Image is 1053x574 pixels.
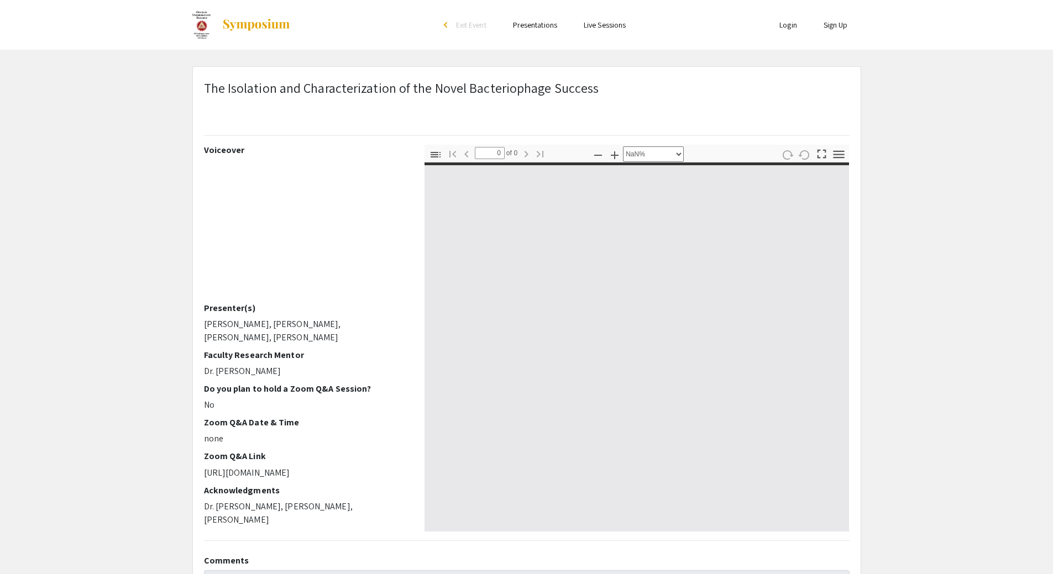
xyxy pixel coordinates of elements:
h2: Zoom Q&A Link [204,451,408,461]
div: arrow_back_ios [444,22,450,28]
button: Next Page [517,145,536,161]
a: Live Sessions [584,20,626,30]
h2: Do you plan to hold a Zoom Q&A Session? [204,383,408,394]
span: The Isolation and Characterization of the Novel Bacteriophage Success [204,79,599,97]
a: Sign Up [824,20,848,30]
button: Tools [829,146,848,162]
h2: Voiceover [204,145,408,155]
select: Zoom [623,146,684,162]
iframe: WashU Undergraduate Research Symposium 2022 - Phage Success [204,160,408,303]
p: No [204,398,408,412]
button: Go to Last Page [531,145,549,161]
p: Dr. [PERSON_NAME] [204,365,408,378]
img: Symposium by ForagerOne [222,18,291,31]
button: Go to First Page [443,145,462,161]
img: Celebration of Undergraduate Research Spring 2022 [192,11,211,39]
p: [URL][DOMAIN_NAME] [204,466,408,480]
button: Previous Page [457,145,476,161]
h2: Comments [204,555,850,566]
h2: Acknowledgments [204,485,408,496]
input: Page [475,147,505,159]
p: none [204,432,408,445]
button: Zoom In [605,146,624,162]
button: Rotate Clockwise [778,146,797,162]
p: [PERSON_NAME], [PERSON_NAME], [PERSON_NAME], [PERSON_NAME] [204,318,408,344]
h2: Zoom Q&A Date & Time [204,417,408,428]
span: of 0 [505,147,518,159]
button: Toggle Sidebar [426,146,445,162]
a: Celebration of Undergraduate Research Spring 2022 [192,11,291,39]
button: Zoom Out [589,146,607,162]
h2: Faculty Research Mentor [204,350,408,360]
h2: Presenter(s) [204,303,408,313]
a: Presentations [513,20,557,30]
span: Exit Event [456,20,486,30]
button: Switch to Presentation Mode [812,145,831,161]
button: Rotate Counterclockwise [795,146,814,162]
a: Login [779,20,797,30]
p: Dr. [PERSON_NAME], [PERSON_NAME], [PERSON_NAME] [204,500,408,526]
